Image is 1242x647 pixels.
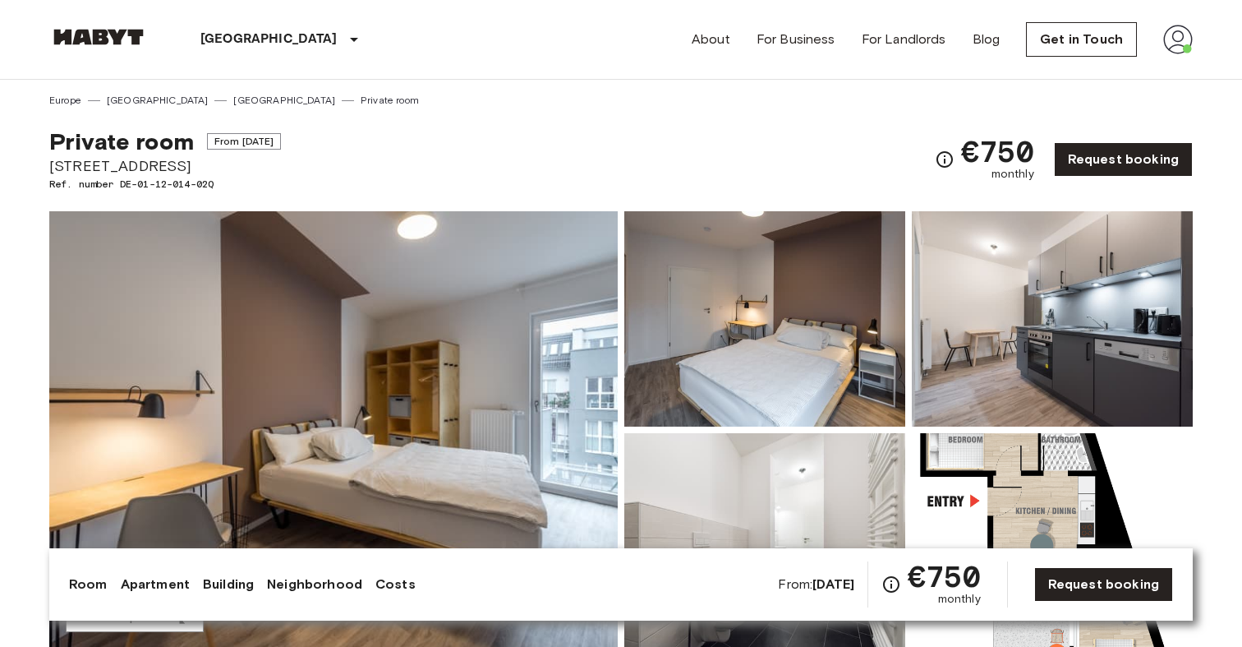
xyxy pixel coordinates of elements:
b: [DATE] [812,576,854,592]
span: From [DATE] [207,133,282,150]
img: Picture of unit DE-01-12-014-02Q [624,211,905,427]
a: Get in Touch [1026,22,1137,57]
span: From: [778,575,854,594]
span: Private room [49,127,194,155]
a: About [692,30,730,49]
img: avatar [1163,25,1193,54]
a: Blog [973,30,1000,49]
a: For Business [757,30,835,49]
span: Ref. number DE-01-12-014-02Q [49,177,281,192]
a: Building [203,575,254,594]
span: €750 [908,562,981,591]
a: [GEOGRAPHIC_DATA] [107,93,209,108]
a: For Landlords [862,30,946,49]
img: Picture of unit DE-01-12-014-02Q [912,211,1193,427]
span: [STREET_ADDRESS] [49,155,281,177]
span: monthly [938,591,981,608]
a: [GEOGRAPHIC_DATA] [233,93,335,108]
a: Request booking [1034,567,1173,602]
a: Room [69,575,108,594]
a: Private room [361,93,419,108]
a: Apartment [121,575,190,594]
svg: Check cost overview for full price breakdown. Please note that discounts apply to new joiners onl... [881,575,901,594]
img: Habyt [49,29,148,45]
span: monthly [991,166,1034,183]
a: Europe [49,93,81,108]
a: Neighborhood [267,575,362,594]
span: €750 [961,136,1034,166]
p: [GEOGRAPHIC_DATA] [200,30,338,49]
a: Costs [375,575,416,594]
svg: Check cost overview for full price breakdown. Please note that discounts apply to new joiners onl... [935,150,954,169]
a: Request booking [1054,142,1193,177]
